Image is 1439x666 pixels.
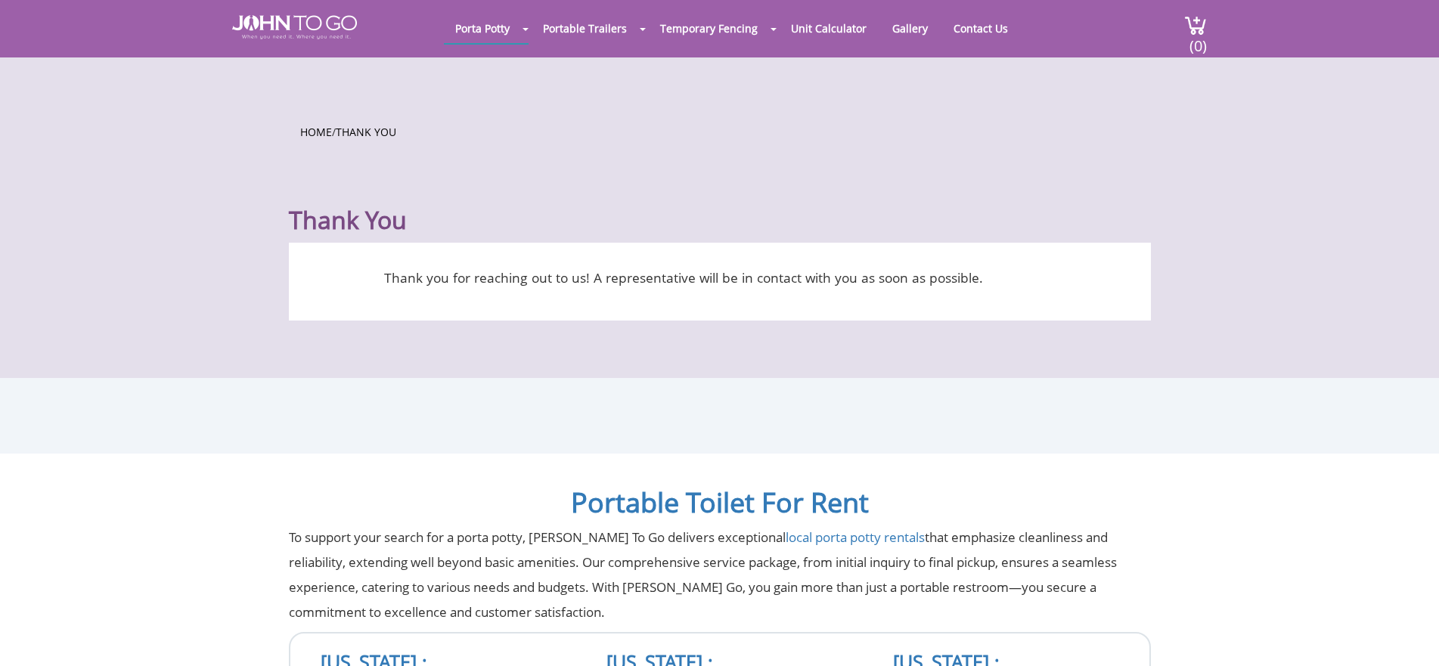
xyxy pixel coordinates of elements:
[289,169,1151,235] h1: Thank You
[571,484,869,521] a: Portable Toilet For Rent
[786,528,925,546] a: local porta potty rentals
[649,14,769,43] a: Temporary Fencing
[300,121,1140,140] ul: /
[1189,23,1207,56] span: (0)
[289,525,1151,624] p: To support your search for a porta potty, [PERSON_NAME] To Go delivers exceptional that emphasize...
[532,14,638,43] a: Portable Trailers
[336,125,396,139] a: Thank You
[881,14,939,43] a: Gallery
[780,14,878,43] a: Unit Calculator
[444,14,521,43] a: Porta Potty
[1379,606,1439,666] button: Live Chat
[1184,15,1207,36] img: cart a
[300,125,332,139] a: Home
[942,14,1019,43] a: Contact Us
[232,15,357,39] img: JOHN to go
[312,265,1056,290] p: Thank you for reaching out to us! A representative will be in contact with you as soon as possible.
